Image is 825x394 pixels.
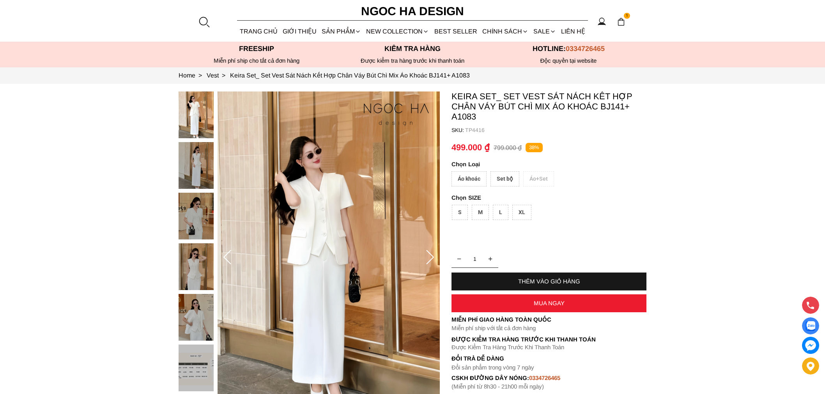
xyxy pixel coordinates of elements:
span: 0334726465 [566,45,605,53]
div: SẢN PHẨM [319,21,364,42]
font: Miễn phí giao hàng toàn quốc [451,316,551,323]
img: Keira Set_ Set Vest Sát Nách Kết Hợp Chân Váy Bút Chì Mix Áo Khoác BJ141+ A1083_mini_1 [179,142,214,189]
p: Freeship [179,45,335,53]
p: Được Kiểm Tra Hàng Trước Khi Thanh Toán [451,336,646,343]
img: Keira Set_ Set Vest Sát Nách Kết Hợp Chân Váy Bút Chì Mix Áo Khoác BJ141+ A1083_mini_3 [179,243,214,290]
div: M [472,205,489,220]
font: Miễn phí ship với tất cả đơn hàng [451,325,536,331]
div: S [452,205,468,220]
a: Ngoc Ha Design [354,2,471,21]
font: Đổi sản phẩm trong vòng 7 ngày [451,364,534,371]
p: TP4416 [465,127,646,133]
a: Display image [802,317,819,334]
font: (Miễn phí từ 8h30 - 21h00 mỗi ngày) [451,383,544,390]
h6: Đổi trả dễ dàng [451,355,646,362]
h6: SKU: [451,127,465,133]
img: Keira Set_ Set Vest Sát Nách Kết Hợp Chân Váy Bút Chì Mix Áo Khoác BJ141+ A1083_mini_5 [179,345,214,391]
p: 799.000 ₫ [494,144,522,151]
div: XL [512,205,531,220]
font: cskh đường dây nóng: [451,375,529,381]
h6: Độc quyền tại website [490,57,646,64]
a: Link to Vest [207,72,230,79]
a: BEST SELLER [432,21,480,42]
font: 0334726465 [529,375,560,381]
font: Kiểm tra hàng [384,45,441,53]
a: Link to Home [179,72,207,79]
div: Set bộ [490,171,519,186]
a: TRANG CHỦ [237,21,280,42]
p: Được Kiểm Tra Hàng Trước Khi Thanh Toán [451,344,646,351]
div: THÊM VÀO GIỎ HÀNG [451,278,646,285]
a: Link to Keira Set_ Set Vest Sát Nách Kết Hợp Chân Váy Bút Chì Mix Áo Khoác BJ141+ A1083 [230,72,470,79]
p: 38% [526,143,543,153]
p: Hotline: [490,45,646,53]
span: 1 [624,13,630,19]
a: NEW COLLECTION [364,21,432,42]
a: messenger [802,337,819,354]
input: Quantity input [451,251,498,267]
div: Miễn phí ship cho tất cả đơn hàng [179,57,335,64]
span: > [219,72,228,79]
p: SIZE [451,194,646,201]
div: Chính sách [480,21,531,42]
p: 499.000 ₫ [451,142,490,153]
div: Áo khoác [451,171,487,186]
div: L [493,205,508,220]
p: Loại [451,161,625,167]
img: Keira Set_ Set Vest Sát Nách Kết Hợp Chân Váy Bút Chì Mix Áo Khoác BJ141+ A1083_mini_0 [179,91,214,138]
img: Keira Set_ Set Vest Sát Nách Kết Hợp Chân Váy Bút Chì Mix Áo Khoác BJ141+ A1083_mini_4 [179,294,214,341]
a: LIÊN HỆ [559,21,588,42]
span: > [195,72,205,79]
img: Display image [806,321,815,331]
img: Keira Set_ Set Vest Sát Nách Kết Hợp Chân Váy Bút Chì Mix Áo Khoác BJ141+ A1083_mini_2 [179,193,214,239]
img: img-CART-ICON-ksit0nf1 [617,18,625,26]
div: MUA NGAY [451,300,646,306]
p: Keira Set_ Set Vest Sát Nách Kết Hợp Chân Váy Bút Chì Mix Áo Khoác BJ141+ A1083 [451,91,646,122]
a: SALE [531,21,559,42]
p: Được kiểm tra hàng trước khi thanh toán [335,57,490,64]
a: GIỚI THIỆU [280,21,319,42]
